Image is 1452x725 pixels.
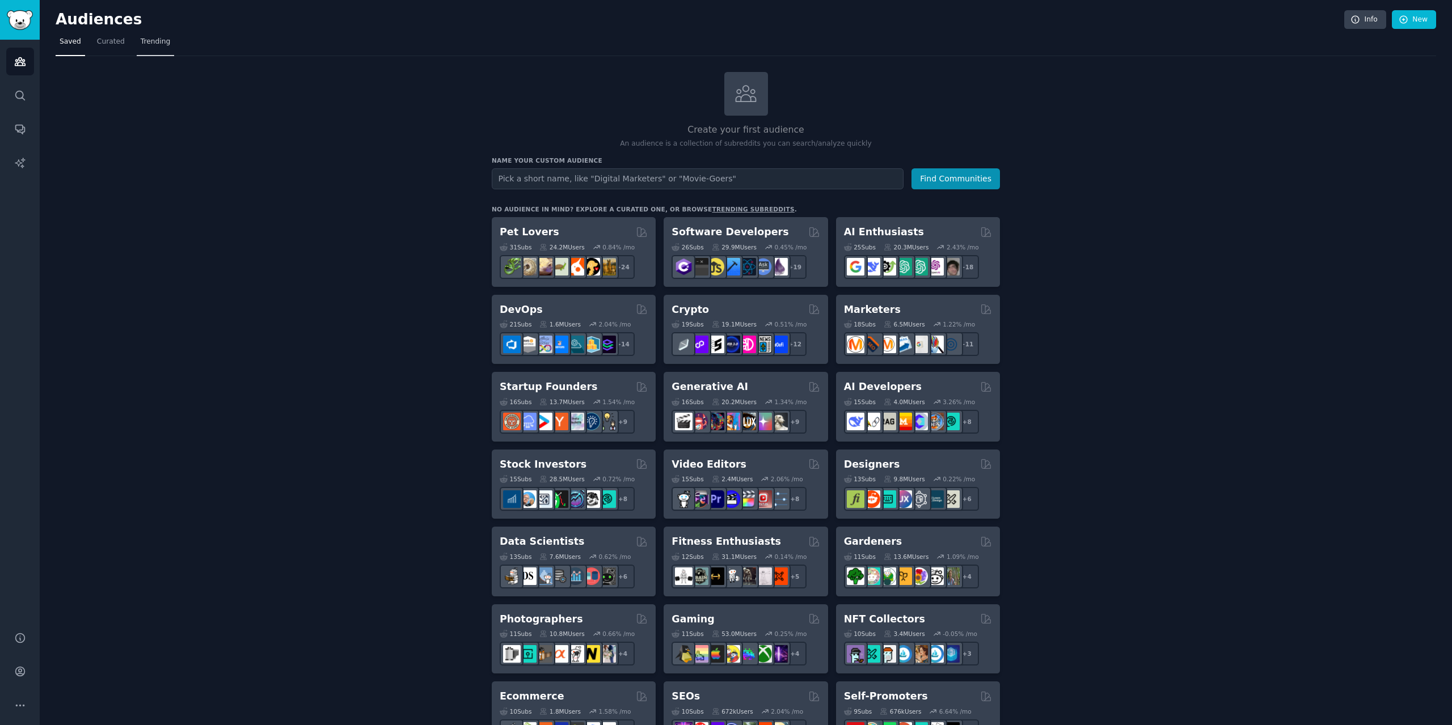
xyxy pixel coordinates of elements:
img: technicalanalysis [598,490,616,508]
img: statistics [535,567,552,585]
img: StocksAndTrading [567,490,584,508]
img: data [598,567,616,585]
img: aws_cdk [583,336,600,353]
img: AIDevelopersSociety [942,413,960,430]
div: 15 Sub s [500,475,531,483]
img: Rag [879,413,896,430]
img: elixir [770,258,788,275]
img: platformengineering [567,336,584,353]
img: UrbanGardening [926,567,944,585]
div: 28.5M Users [539,475,584,483]
h2: Generative AI [672,380,748,394]
div: + 4 [955,565,979,588]
div: 20.2M Users [712,398,757,406]
div: + 4 [611,642,635,665]
img: editors [691,490,708,508]
div: 3.26 % /mo [943,398,975,406]
img: canon [567,645,584,663]
div: 0.84 % /mo [602,243,635,251]
img: growmybusiness [598,413,616,430]
a: New [1392,10,1436,29]
img: sdforall [723,413,740,430]
img: csharp [675,258,693,275]
img: weightroom [723,567,740,585]
div: 1.6M Users [539,320,581,328]
h3: Name your custom audience [492,156,1000,164]
img: ArtificalIntelligence [942,258,960,275]
div: -0.05 % /mo [943,630,977,638]
img: GummySearch logo [7,10,33,30]
img: DevOpsLinks [551,336,568,353]
div: 1.09 % /mo [947,553,979,561]
div: 1.54 % /mo [602,398,635,406]
img: AnalogCommunity [535,645,552,663]
div: + 8 [955,410,979,434]
div: 53.0M Users [712,630,757,638]
div: + 3 [955,642,979,665]
img: content_marketing [847,336,864,353]
div: 19.1M Users [712,320,757,328]
a: Saved [56,33,85,56]
div: 11 Sub s [844,553,876,561]
div: 2.04 % /mo [599,320,631,328]
div: 6.64 % /mo [939,707,972,715]
h2: DevOps [500,303,543,317]
h2: Video Editors [672,457,746,472]
img: finalcutpro [738,490,756,508]
h2: Gardeners [844,535,902,549]
img: TwitchStreaming [770,645,788,663]
img: deepdream [707,413,724,430]
img: userexperience [910,490,928,508]
img: PlatformEngineers [598,336,616,353]
div: + 5 [783,565,807,588]
div: + 11 [955,332,979,356]
img: software [691,258,708,275]
div: 18 Sub s [844,320,876,328]
img: learnjavascript [707,258,724,275]
div: 21 Sub s [500,320,531,328]
img: GardenersWorld [942,567,960,585]
img: FluxAI [738,413,756,430]
div: 0.14 % /mo [775,553,807,561]
div: 15 Sub s [672,475,703,483]
h2: AI Enthusiasts [844,225,924,239]
h2: Designers [844,457,900,472]
img: OpenSourceAI [910,413,928,430]
div: 0.22 % /mo [943,475,975,483]
img: learndesign [926,490,944,508]
input: Pick a short name, like "Digital Marketers" or "Movie-Goers" [492,168,904,189]
div: 2.43 % /mo [947,243,979,251]
div: 1.34 % /mo [775,398,807,406]
img: UXDesign [894,490,912,508]
img: UI_Design [879,490,896,508]
h2: SEOs [672,689,700,703]
div: + 19 [783,255,807,279]
img: GamerPals [723,645,740,663]
div: 31.1M Users [712,553,757,561]
div: 31 Sub s [500,243,531,251]
div: 2.06 % /mo [771,475,803,483]
div: + 8 [783,487,807,511]
div: 10.8M Users [539,630,584,638]
img: Entrepreneurship [583,413,600,430]
img: macgaming [707,645,724,663]
img: googleads [910,336,928,353]
div: 0.51 % /mo [775,320,807,328]
a: Curated [93,33,129,56]
img: ethstaker [707,336,724,353]
img: azuredevops [503,336,521,353]
div: 25 Sub s [844,243,876,251]
img: linux_gaming [675,645,693,663]
img: cockatiel [567,258,584,275]
img: AskMarketing [879,336,896,353]
img: MistralAI [894,413,912,430]
div: 13 Sub s [500,553,531,561]
img: datasets [583,567,600,585]
div: 16 Sub s [500,398,531,406]
img: fitness30plus [738,567,756,585]
div: 26 Sub s [672,243,703,251]
img: OpenseaMarket [926,645,944,663]
img: DigitalItems [942,645,960,663]
a: trending subreddits [712,206,794,213]
div: 29.9M Users [712,243,757,251]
